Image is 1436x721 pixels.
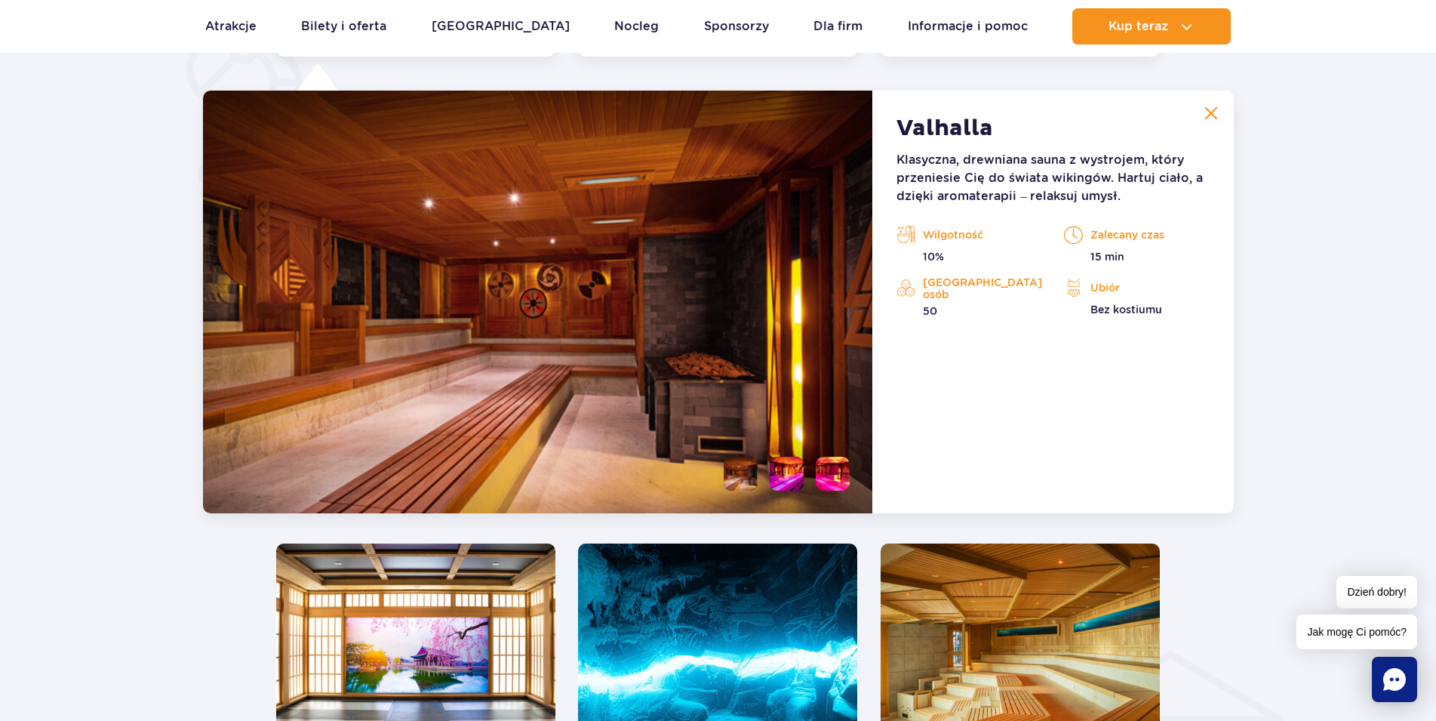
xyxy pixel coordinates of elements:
a: Dla firm [813,8,863,45]
p: Klasyczna, drewniana sauna z wystrojem, który przeniesie Cię do świata wikingów. Hartuj ciało, a ... [896,151,1209,205]
p: Zalecany czas [1064,223,1209,246]
span: Dzień dobry! [1336,576,1417,609]
div: Chat [1372,657,1417,702]
a: Atrakcje [205,8,257,45]
strong: Valhalla [896,115,993,142]
a: [GEOGRAPHIC_DATA] [432,8,570,45]
a: Informacje i pomoc [908,8,1028,45]
span: Kup teraz [1109,20,1168,33]
p: Ubiór [1064,276,1209,299]
p: 50 [896,303,1041,319]
p: 10% [896,249,1041,264]
img: saunas-orange.svg [896,223,915,246]
button: Kup teraz [1072,8,1231,45]
span: Jak mogę Ci pomóc? [1296,615,1417,649]
img: time-orange.svg [1064,223,1083,246]
a: Nocleg [614,8,659,45]
img: activities-orange.svg [896,277,915,300]
p: [GEOGRAPHIC_DATA] osób [896,276,1041,300]
p: Bez kostiumu [1064,302,1209,317]
p: 15 min [1064,249,1209,264]
p: Wilgotność [896,223,1041,246]
a: Sponsorzy [704,8,769,45]
img: icon_outfit-orange.svg [1064,276,1083,299]
a: Bilety i oferta [301,8,386,45]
